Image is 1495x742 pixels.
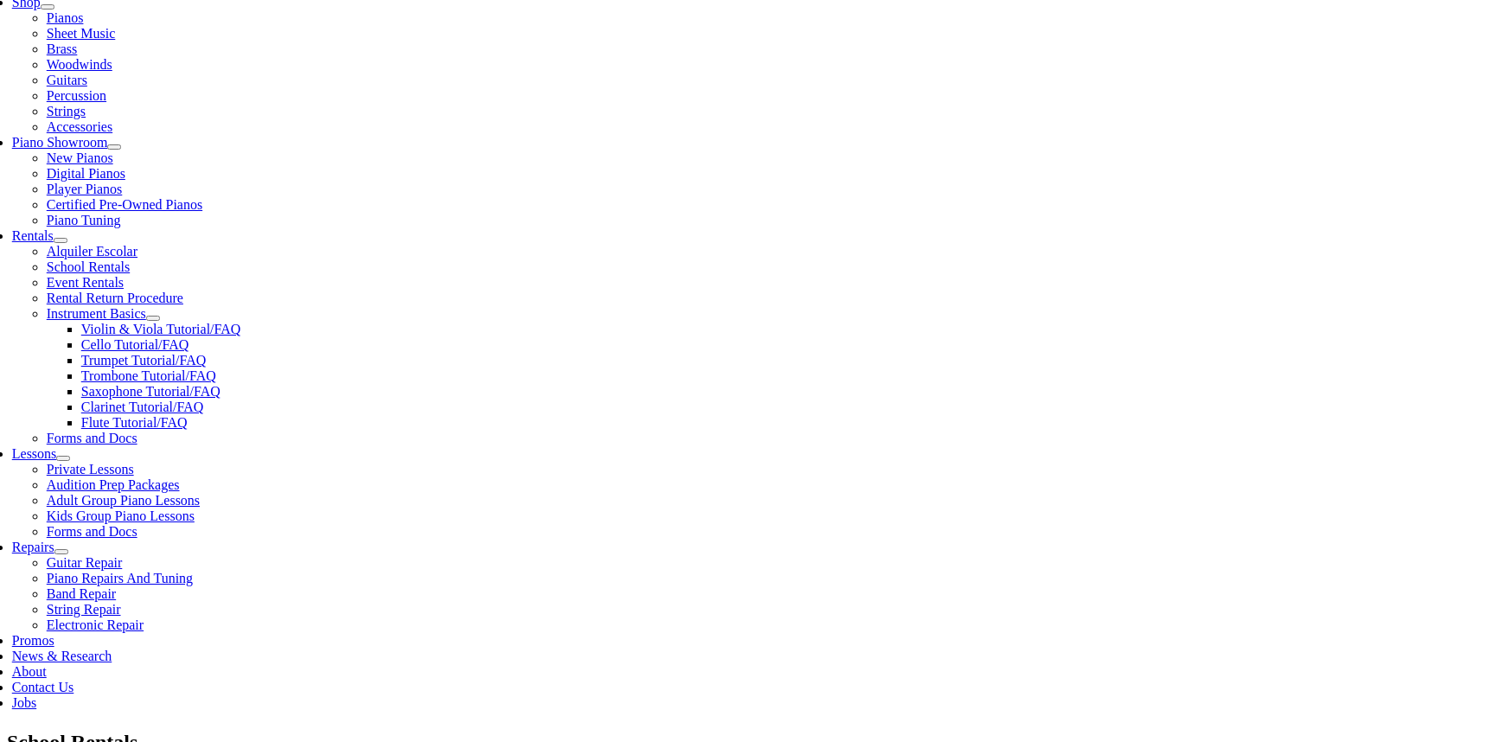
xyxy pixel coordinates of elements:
button: Open submenu of Instrument Basics [146,316,160,321]
a: Alquiler Escolar [47,244,137,259]
a: Guitars [47,73,87,87]
a: Guitar Repair [47,555,123,570]
a: About [12,664,47,679]
a: Trombone Tutorial/FAQ [81,368,216,383]
a: Forms and Docs [47,431,137,445]
a: Certified Pre-Owned Pianos [47,197,202,212]
button: Open submenu of Shop [41,4,54,10]
a: Forms and Docs [47,524,137,539]
a: New Pianos [47,150,113,165]
a: Piano Repairs And Tuning [47,571,193,585]
a: Accessories [47,119,112,134]
a: Rental Return Procedure [47,291,183,305]
a: String Repair [47,602,121,617]
a: Adult Group Piano Lessons [47,493,200,508]
a: Strings [47,104,86,118]
a: Promos [12,633,54,648]
a: Piano Tuning [47,213,121,227]
button: Open submenu of Lessons [56,456,70,461]
a: News & Research [12,649,112,663]
a: Violin & Viola Tutorial/FAQ [81,322,241,336]
a: Event Rentals [47,275,124,290]
a: Band Repair [47,586,116,601]
a: Digital Pianos [47,166,125,181]
a: School Rentals [47,259,130,274]
a: Clarinet Tutorial/FAQ [81,400,204,414]
a: Woodwinds [47,57,112,72]
a: Electronic Repair [47,617,144,632]
a: Pianos [47,10,84,25]
a: Percussion [47,88,106,103]
button: Open submenu of Repairs [54,549,68,554]
a: Cello Tutorial/FAQ [81,337,189,352]
a: Contact Us [12,680,74,694]
a: Saxophone Tutorial/FAQ [81,384,220,399]
button: Open submenu of Piano Showroom [107,144,121,150]
a: Flute Tutorial/FAQ [81,415,188,430]
a: Piano Showroom [12,135,108,150]
a: Repairs [12,540,54,554]
a: Kids Group Piano Lessons [47,509,195,523]
a: Instrument Basics [47,306,146,321]
a: Trumpet Tutorial/FAQ [81,353,206,368]
a: Private Lessons [47,462,134,477]
a: Brass [47,42,78,56]
a: Sheet Music [47,26,116,41]
a: Player Pianos [47,182,123,196]
a: Lessons [12,446,57,461]
a: Rentals [12,228,54,243]
button: Open submenu of Rentals [54,238,67,243]
a: Jobs [12,695,36,710]
a: Audition Prep Packages [47,477,180,492]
